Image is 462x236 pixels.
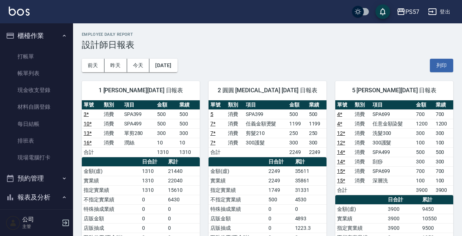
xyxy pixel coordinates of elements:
th: 業績 [307,100,327,110]
th: 業績 [434,100,453,110]
button: 昨天 [104,59,127,72]
th: 類別 [102,100,122,110]
table: a dense table [209,100,327,157]
td: 0 [166,223,200,233]
td: 消費 [353,166,370,176]
td: 消費 [353,176,370,185]
td: 4530 [293,195,327,204]
td: 1310 [177,147,200,157]
td: 0 [293,204,327,214]
td: 3900 [386,214,420,223]
td: 金額(虛) [82,166,140,176]
td: 消費 [102,119,122,128]
th: 金額 [414,100,434,110]
td: 店販抽成 [209,223,267,233]
td: 消費 [226,128,244,138]
td: 店販金額 [209,214,267,223]
td: 消費 [353,119,370,128]
td: SPA699 [371,166,415,176]
td: 消費 [353,147,370,157]
td: 3900 [386,223,420,233]
td: 金額(虛) [335,204,386,214]
td: 300 [434,128,453,138]
td: 0 [166,214,200,223]
a: 帳單列表 [3,65,70,82]
img: Logo [9,7,30,16]
td: 刮痧 [371,157,415,166]
th: 單號 [209,100,226,110]
a: 現金收支登錄 [3,82,70,98]
td: 0 [140,204,166,214]
td: 0 [166,204,200,214]
td: 店販抽成 [82,223,140,233]
td: 21440 [166,166,200,176]
button: [DATE] [149,59,177,72]
td: 3900 [386,204,420,214]
td: 0 [267,214,293,223]
td: 300 [434,157,453,166]
td: 1310 [140,185,166,195]
td: 100 [414,138,434,147]
td: 指定實業績 [209,185,267,195]
th: 日合計 [386,195,420,205]
td: 500 [287,109,307,119]
td: 不指定實業績 [82,195,140,204]
td: 500 [177,109,200,119]
td: 1200 [414,119,434,128]
td: 1223.3 [293,223,327,233]
td: 單剪280 [122,128,155,138]
td: 金額(虛) [209,166,267,176]
td: 500 [434,147,453,157]
td: 31331 [293,185,327,195]
td: 0 [140,223,166,233]
button: 今天 [127,59,150,72]
button: 列印 [430,59,453,72]
td: 2249 [287,147,307,157]
th: 項目 [244,100,288,110]
span: 5 [PERSON_NAME][DATE] 日報表 [344,87,444,94]
td: 700 [434,166,453,176]
td: 2249 [267,176,293,185]
td: 500 [155,109,177,119]
td: 1310 [140,166,166,176]
table: a dense table [82,100,200,157]
td: 特殊抽成業績 [82,204,140,214]
td: 消費 [226,109,244,119]
td: 9500 [420,223,453,233]
td: 指定實業績 [82,185,140,195]
td: 500 [414,147,434,157]
button: 前天 [82,59,104,72]
td: SPA699 [371,109,415,119]
td: SPA399 [244,109,288,119]
td: SPA399 [122,109,155,119]
th: 日合計 [140,157,166,167]
td: 消費 [226,138,244,147]
td: 特殊抽成業績 [209,204,267,214]
button: 登出 [425,5,453,19]
td: 300 [155,128,177,138]
a: 每日結帳 [3,116,70,132]
td: SPA499 [371,147,415,157]
td: 10 [155,138,177,147]
a: 排班表 [3,132,70,149]
div: PS57 [405,7,419,16]
th: 累計 [166,157,200,167]
td: 實業績 [209,176,267,185]
td: 500 [177,119,200,128]
td: 任義金額燙髮 [244,119,288,128]
h2: Employee Daily Report [82,32,453,37]
td: 700 [434,109,453,119]
th: 業績 [177,100,200,110]
td: 深層洗 [371,176,415,185]
td: 10 [177,138,200,147]
table: a dense table [335,100,453,195]
a: 現場電腦打卡 [3,149,70,166]
td: 500 [155,119,177,128]
td: 合計 [209,147,226,157]
span: 1 [PERSON_NAME][DATE] 日報表 [91,87,191,94]
button: save [375,4,390,19]
td: 0 [140,214,166,223]
td: 1200 [434,119,453,128]
td: 洗髮300 [371,128,415,138]
td: 300 [307,138,327,147]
